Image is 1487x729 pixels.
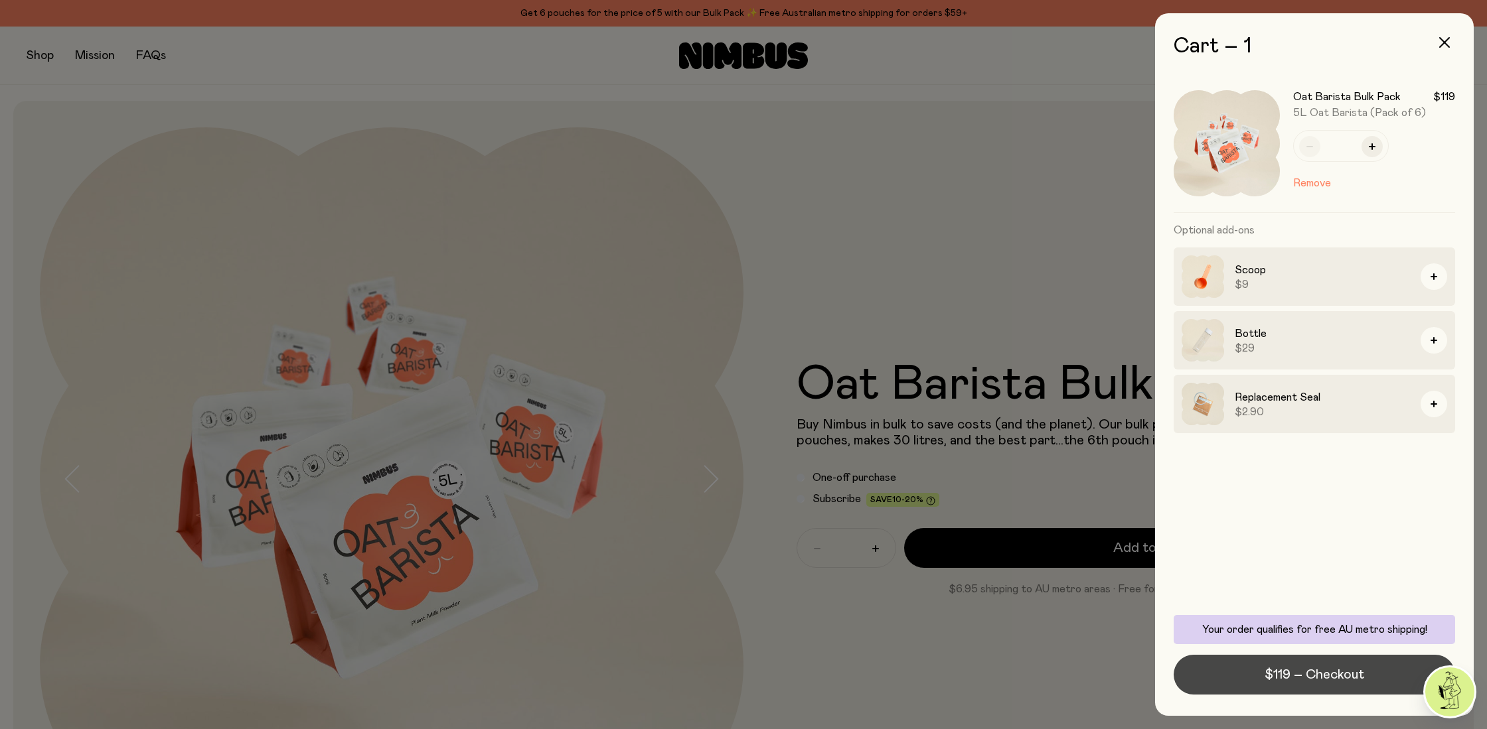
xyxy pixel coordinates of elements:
[1425,667,1474,716] img: agent
[1182,623,1447,636] p: Your order qualifies for free AU metro shipping!
[1433,90,1455,103] span: $119
[1174,213,1455,247] h3: Optional add-ons
[1174,655,1455,695] button: $119 – Checkout
[1265,665,1364,684] span: $119 – Checkout
[1293,107,1426,118] span: 5L Oat Barista (Pack of 6)
[1235,405,1410,419] span: $2.90
[1235,389,1410,405] h3: Replacement Seal
[1174,34,1455,58] h2: Cart – 1
[1235,278,1410,291] span: $9
[1235,342,1410,355] span: $29
[1293,175,1331,191] button: Remove
[1235,262,1410,278] h3: Scoop
[1235,326,1410,342] h3: Bottle
[1293,90,1401,103] h3: Oat Barista Bulk Pack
